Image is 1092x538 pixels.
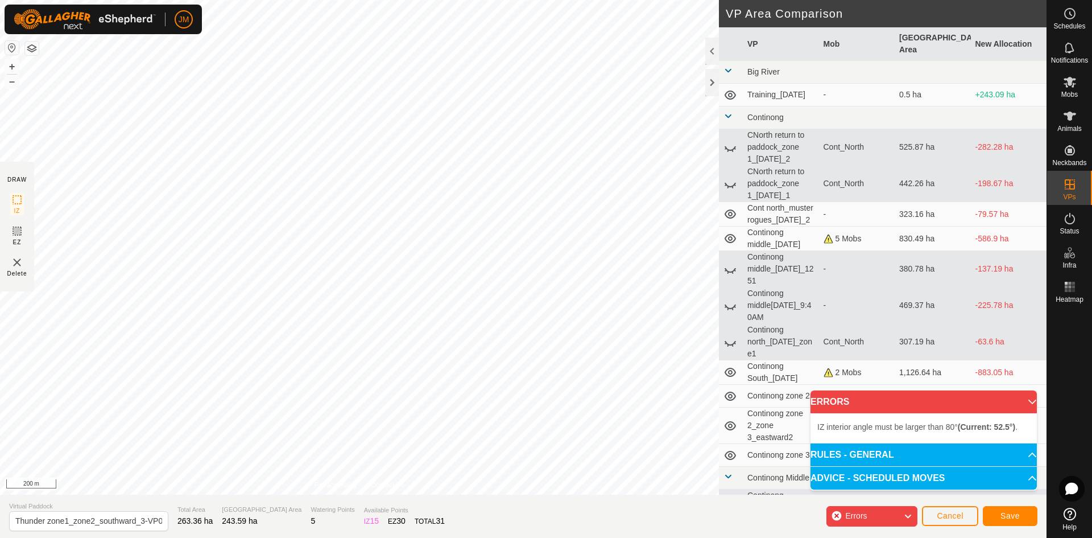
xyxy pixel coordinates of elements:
td: -63.6 ha [971,324,1047,360]
td: CNorth return to paddock_zone 1_[DATE]_2 [743,129,819,166]
span: Infra [1062,262,1076,269]
span: Notifications [1051,57,1088,64]
td: Continong zone 2_zone 3_eastward2 [743,408,819,444]
img: VP [10,256,24,269]
td: Training_[DATE] [743,84,819,106]
div: Cont_North [824,178,891,190]
span: 243.59 ha [222,516,257,525]
span: Help [1062,524,1077,531]
td: 380.78 ha [895,251,971,288]
a: Privacy Policy [315,480,357,490]
td: Cont north_muster rogues_[DATE]_2 [743,202,819,227]
span: Animals [1057,125,1082,132]
p-accordion-header: ADVICE - SCHEDULED MOVES [810,467,1037,490]
td: -14.44 ha [971,385,1047,408]
td: 442.26 ha [895,166,971,202]
span: 263.36 ha [177,516,213,525]
div: - [824,299,891,311]
span: Continong Middle [747,473,809,482]
div: 2 Mobs [824,367,891,379]
button: Reset Map [5,41,19,55]
h2: VP Area Comparison [726,7,1046,20]
a: Contact Us [371,480,404,490]
span: Save [1000,511,1020,520]
span: Virtual Paddock [9,502,168,511]
span: ADVICE - SCHEDULED MOVES [810,474,945,483]
div: - [824,263,891,275]
th: VP [743,27,819,61]
td: CNorth return to paddock_zone 1_[DATE]_1 [743,166,819,202]
span: Heatmap [1056,296,1083,303]
td: 323.16 ha [895,202,971,227]
span: IZ [14,207,20,215]
td: Continong middle[DATE]_9:40AM [743,288,819,324]
th: [GEOGRAPHIC_DATA] Area [895,27,971,61]
button: Cancel [922,506,978,526]
td: Continong South_[DATE] [743,360,819,385]
span: Errors [845,511,867,520]
span: Neckbands [1052,159,1086,166]
span: IZ interior angle must be larger than 80° . [817,422,1017,432]
td: 1,126.64 ha [895,360,971,385]
span: Watering Points [311,505,354,515]
p-accordion-header: ERRORS [810,391,1037,413]
div: DRAW [7,175,27,184]
th: New Allocation [971,27,1047,61]
span: Available Points [364,506,445,515]
td: -79.57 ha [971,202,1047,227]
span: Delete [7,269,27,278]
span: Total Area [177,505,213,515]
div: TOTAL [415,515,445,527]
span: RULES - GENERAL [810,450,894,459]
div: Cont_North [824,141,891,153]
th: Mob [819,27,895,61]
span: Status [1060,228,1079,235]
span: Continong [747,113,784,122]
div: IZ [364,515,379,527]
td: Continong middle_[DATE] [743,227,819,251]
span: Mobs [1061,91,1078,98]
td: 469.37 ha [895,288,971,324]
td: -883.05 ha [971,360,1047,385]
td: -282.28 ha [971,129,1047,166]
span: 31 [436,516,445,525]
span: 15 [370,516,379,525]
span: Big River [747,67,780,76]
button: Save [983,506,1037,526]
span: EZ [13,238,22,247]
span: 30 [396,516,406,525]
p-accordion-content: ERRORS [810,413,1037,443]
td: 307.19 ha [895,324,971,360]
div: EZ [388,515,406,527]
td: -586.9 ha [971,227,1047,251]
span: ERRORS [810,397,849,406]
td: Continong middle_[DATE]_9:30AM [743,490,819,526]
span: VPs [1063,194,1076,200]
span: 5 [311,516,315,525]
div: Cont_North [824,336,891,348]
span: Cancel [937,511,963,520]
td: Continong zone 3 [743,444,819,467]
div: - [824,89,891,101]
div: - [824,208,891,220]
td: 525.87 ha [895,129,971,166]
a: Help [1047,503,1092,535]
td: +243.09 ha [971,84,1047,106]
span: Schedules [1053,23,1085,30]
div: 5 Mobs [824,233,891,245]
td: Continong middle_[DATE]_1251 [743,251,819,288]
td: -137.19 ha [971,251,1047,288]
td: -225.78 ha [971,288,1047,324]
p-accordion-header: RULES - GENERAL [810,443,1037,466]
b: (Current: 52.5°) [958,422,1015,432]
span: JM [179,14,189,26]
span: [GEOGRAPHIC_DATA] Area [222,505,301,515]
img: Gallagher Logo [14,9,156,30]
td: -198.67 ha [971,166,1047,202]
td: Continong north_[DATE]_zone1 [743,324,819,360]
td: 258.03 ha [895,385,971,408]
button: + [5,60,19,73]
td: 0.5 ha [895,84,971,106]
button: Map Layers [25,42,39,55]
button: – [5,75,19,88]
